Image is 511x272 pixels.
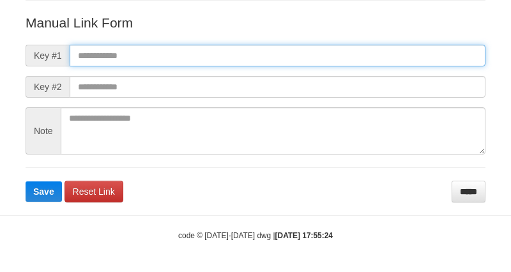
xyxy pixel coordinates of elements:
[73,186,115,197] span: Reset Link
[26,76,70,98] span: Key #2
[26,13,485,32] p: Manual Link Form
[178,231,333,240] small: code © [DATE]-[DATE] dwg |
[26,45,70,66] span: Key #1
[275,231,333,240] strong: [DATE] 17:55:24
[33,186,54,197] span: Save
[65,181,123,202] a: Reset Link
[26,181,62,202] button: Save
[26,107,61,155] span: Note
